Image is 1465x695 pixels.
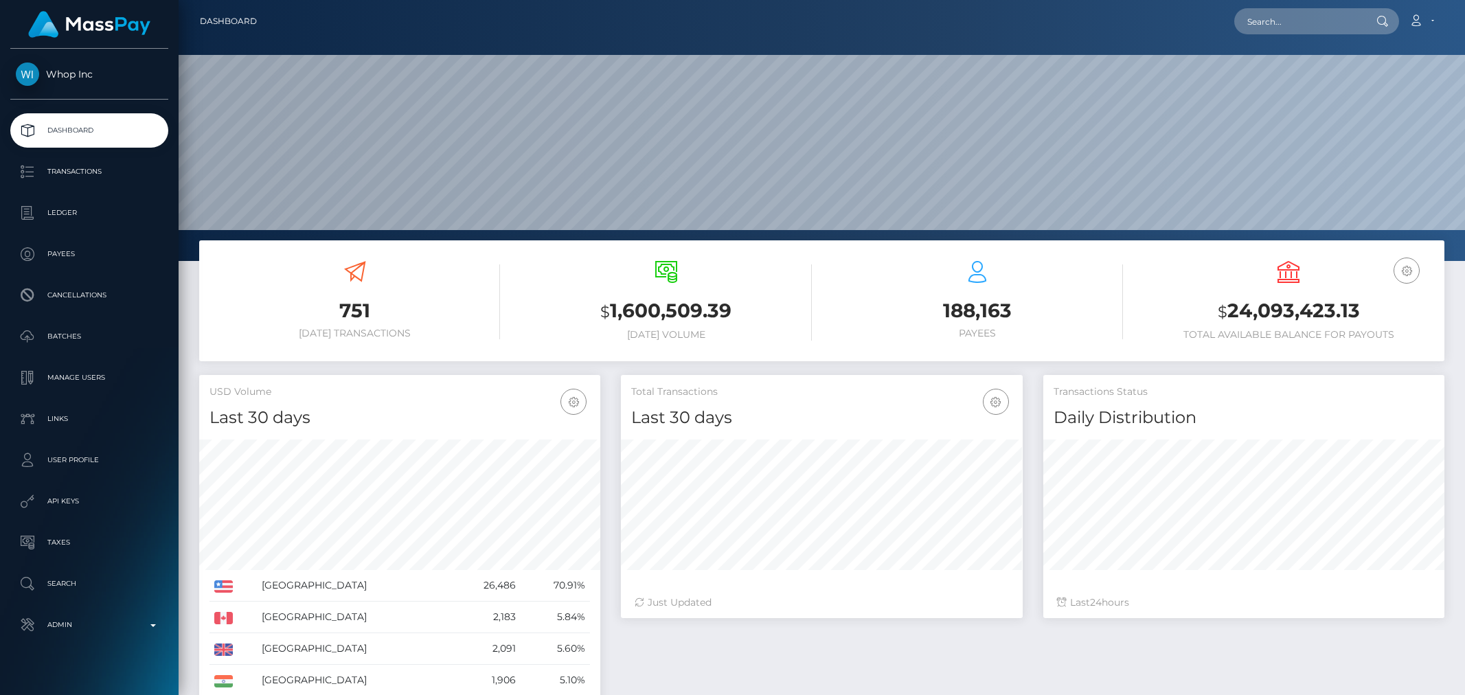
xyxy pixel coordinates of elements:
[1234,8,1363,34] input: Search...
[16,450,163,470] p: User Profile
[600,302,610,321] small: $
[214,612,233,624] img: CA.png
[214,580,233,593] img: US.png
[209,328,500,339] h6: [DATE] Transactions
[257,633,450,665] td: [GEOGRAPHIC_DATA]
[10,525,168,560] a: Taxes
[521,297,811,326] h3: 1,600,509.39
[10,237,168,271] a: Payees
[10,402,168,436] a: Links
[10,484,168,519] a: API Keys
[10,155,168,189] a: Transactions
[16,285,163,306] p: Cancellations
[257,602,450,633] td: [GEOGRAPHIC_DATA]
[10,113,168,148] a: Dashboard
[257,570,450,602] td: [GEOGRAPHIC_DATA]
[450,633,521,665] td: 2,091
[1144,329,1434,341] h6: Total Available Balance for Payouts
[521,633,590,665] td: 5.60%
[10,567,168,601] a: Search
[16,367,163,388] p: Manage Users
[209,406,590,430] h4: Last 30 days
[10,361,168,395] a: Manage Users
[28,11,150,38] img: MassPay Logo
[16,203,163,223] p: Ledger
[1144,297,1434,326] h3: 24,093,423.13
[450,602,521,633] td: 2,183
[16,615,163,635] p: Admin
[214,643,233,656] img: GB.png
[10,196,168,230] a: Ledger
[832,328,1123,339] h6: Payees
[209,385,590,399] h5: USD Volume
[1090,596,1102,608] span: 24
[10,278,168,312] a: Cancellations
[16,62,39,86] img: Whop Inc
[16,532,163,553] p: Taxes
[16,326,163,347] p: Batches
[16,244,163,264] p: Payees
[10,608,168,642] a: Admin
[16,491,163,512] p: API Keys
[521,329,811,341] h6: [DATE] Volume
[450,570,521,602] td: 26,486
[631,406,1012,430] h4: Last 30 days
[1054,385,1434,399] h5: Transactions Status
[214,675,233,687] img: IN.png
[16,409,163,429] p: Links
[1054,406,1434,430] h4: Daily Distribution
[10,319,168,354] a: Batches
[521,602,590,633] td: 5.84%
[16,120,163,141] p: Dashboard
[10,443,168,477] a: User Profile
[209,297,500,324] h3: 751
[16,573,163,594] p: Search
[16,161,163,182] p: Transactions
[631,385,1012,399] h5: Total Transactions
[200,7,257,36] a: Dashboard
[521,570,590,602] td: 70.91%
[635,595,1008,610] div: Just Updated
[1057,595,1431,610] div: Last hours
[832,297,1123,324] h3: 188,163
[1218,302,1227,321] small: $
[10,68,168,80] span: Whop Inc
